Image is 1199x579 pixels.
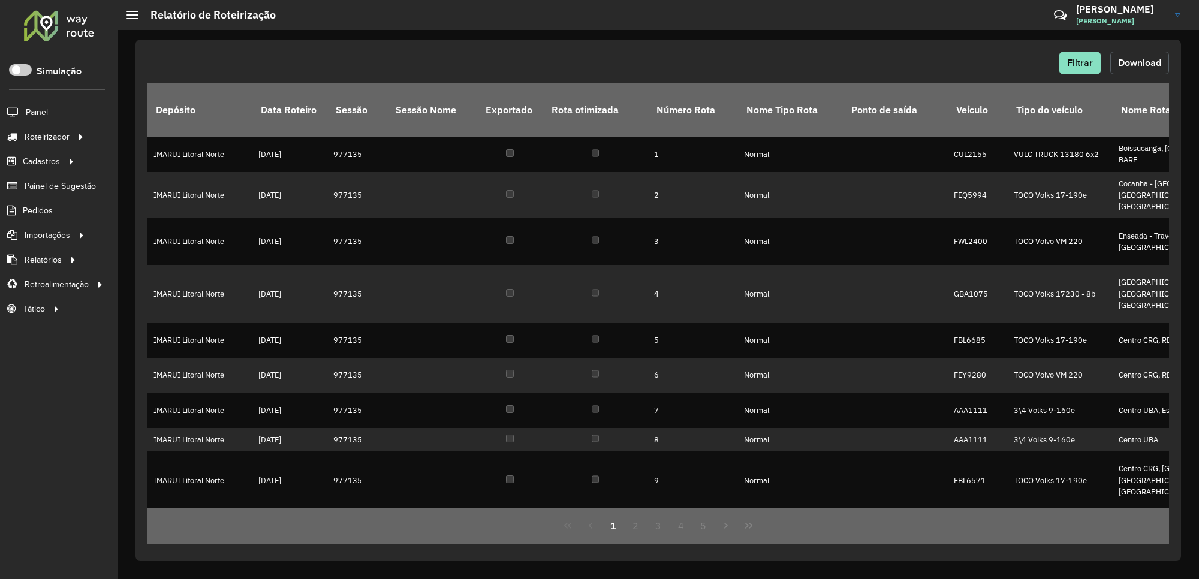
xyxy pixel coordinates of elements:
button: Next Page [715,514,737,537]
td: 977135 [327,323,387,358]
td: [DATE] [252,265,327,323]
span: Tático [23,303,45,315]
td: 5 [648,323,738,358]
td: FEQ5994 [948,172,1008,219]
td: AAA1111 [948,393,1008,427]
span: Painel [26,106,48,119]
td: 977135 [327,265,387,323]
td: TOCO Volvo VM 220 [1008,358,1113,393]
span: Roteirizador [25,131,70,143]
th: Rota otimizada [543,83,648,137]
label: Simulação [37,64,82,79]
td: IMARUI Litoral Norte [147,137,252,171]
span: Pedidos [23,204,53,217]
td: IMARUI Litoral Norte [147,172,252,219]
td: VULC TRUCK 13180 6x2 [1008,137,1113,171]
th: Veículo [948,83,1008,137]
td: 9 [648,451,738,509]
td: [DATE] [252,393,327,427]
button: Download [1110,52,1169,74]
td: 977135 [327,358,387,393]
th: Sessão Nome [387,83,477,137]
td: IMARUI Litoral Norte [147,451,252,509]
td: IMARUI Litoral Norte [147,428,252,451]
td: IMARUI Litoral Norte [147,323,252,358]
td: 8 [648,428,738,451]
td: [DATE] [252,137,327,171]
button: 1 [602,514,625,537]
td: 1 [648,137,738,171]
td: 3 [648,218,738,265]
td: 977135 [327,428,387,451]
th: Ponto de saída [843,83,948,137]
th: Exportado [477,83,543,137]
td: FBL6685 [948,323,1008,358]
td: Normal [738,428,843,451]
td: [DATE] [252,358,327,393]
td: 4 [648,265,738,323]
td: 977135 [327,172,387,219]
td: 977135 [327,451,387,509]
td: 7 [648,393,738,427]
button: Filtrar [1059,52,1101,74]
td: GBA1075 [948,265,1008,323]
td: 3\4 Volks 9-160e [1008,393,1113,427]
td: [DATE] [252,323,327,358]
td: Normal [738,451,843,509]
th: Data Roteiro [252,83,327,137]
td: Normal [738,265,843,323]
td: Normal [738,393,843,427]
th: Tipo do veículo [1008,83,1113,137]
td: [DATE] [252,451,327,509]
span: [PERSON_NAME] [1076,16,1166,26]
h2: Relatório de Roteirização [138,8,276,22]
span: Cadastros [23,155,60,168]
span: Download [1118,58,1161,68]
td: 6 [648,358,738,393]
button: 5 [692,514,715,537]
td: FBL6571 [948,451,1008,509]
td: CUL2155 [948,137,1008,171]
td: TOCO Volks 17230 - 8b [1008,265,1113,323]
td: IMARUI Litoral Norte [147,358,252,393]
span: Retroalimentação [25,278,89,291]
span: Relatórios [25,254,62,266]
span: Filtrar [1067,58,1093,68]
td: 977135 [327,137,387,171]
td: Normal [738,137,843,171]
td: IMARUI Litoral Norte [147,393,252,427]
td: 3\4 Volks 9-160e [1008,428,1113,451]
td: TOCO Volks 17-190e [1008,451,1113,509]
th: Número Rota [648,83,738,137]
button: 4 [670,514,692,537]
button: 3 [647,514,670,537]
button: Last Page [737,514,760,537]
td: 977135 [327,218,387,265]
td: TOCO Volks 17-190e [1008,323,1113,358]
td: Normal [738,172,843,219]
h3: [PERSON_NAME] [1076,4,1166,15]
th: Sessão [327,83,387,137]
td: IMARUI Litoral Norte [147,265,252,323]
span: Painel de Sugestão [25,180,96,192]
a: Contato Rápido [1047,2,1073,28]
td: 2 [648,172,738,219]
td: [DATE] [252,428,327,451]
td: Normal [738,218,843,265]
td: Normal [738,358,843,393]
button: 2 [624,514,647,537]
td: FWL2400 [948,218,1008,265]
td: IMARUI Litoral Norte [147,218,252,265]
td: 977135 [327,393,387,427]
span: Importações [25,229,70,242]
th: Nome Tipo Rota [738,83,843,137]
td: TOCO Volvo VM 220 [1008,218,1113,265]
td: FEY9280 [948,358,1008,393]
td: Normal [738,323,843,358]
td: [DATE] [252,172,327,219]
th: Depósito [147,83,252,137]
td: TOCO Volks 17-190e [1008,172,1113,219]
td: [DATE] [252,218,327,265]
td: AAA1111 [948,428,1008,451]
